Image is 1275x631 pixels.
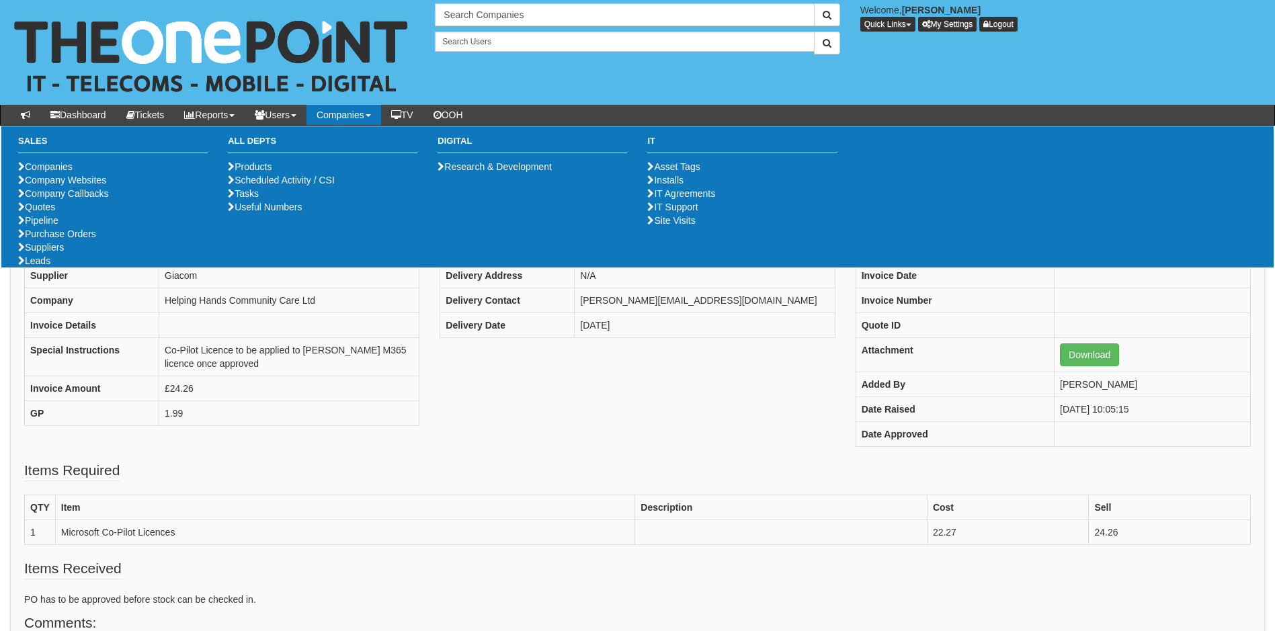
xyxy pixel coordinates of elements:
th: Invoice Amount [25,376,159,401]
a: Tickets [116,105,175,125]
a: Reports [174,105,245,125]
div: Welcome, [850,3,1275,32]
a: TV [381,105,423,125]
legend: Items Required [24,460,120,481]
a: Pipeline [18,215,58,226]
th: Sell [1089,495,1251,520]
a: Companies [306,105,381,125]
th: Item [55,495,635,520]
a: Installs [647,175,684,185]
th: Invoice Details [25,313,159,338]
td: £24.26 [159,376,419,401]
td: [PERSON_NAME] [1055,372,1251,397]
td: 22.27 [927,520,1089,545]
a: Scheduled Activity / CSI [228,175,335,185]
a: Leads [18,255,50,266]
a: Useful Numbers [228,202,302,212]
a: Logout [979,17,1018,32]
td: Microsoft Co-Pilot Licences [55,520,635,545]
a: Site Visits [647,215,695,226]
th: Added By [856,372,1054,397]
a: Products [228,161,272,172]
td: [DATE] 10:05:15 [1055,397,1251,422]
input: Search Users [435,32,814,52]
th: Special Instructions [25,338,159,376]
a: My Settings [918,17,977,32]
th: Delivery Contact [440,288,575,313]
td: 24.26 [1089,520,1251,545]
a: Asset Tags [647,161,700,172]
th: Supplier [25,263,159,288]
a: Company Websites [18,175,106,185]
th: Attachment [856,338,1054,372]
th: Description [635,495,928,520]
td: 1 [25,520,56,545]
td: N/A [575,263,835,288]
td: [DATE] [575,313,835,338]
a: Dashboard [40,105,116,125]
a: Download [1060,343,1119,366]
th: Company [25,288,159,313]
h3: IT [647,136,837,153]
h3: All Depts [228,136,417,153]
a: Purchase Orders [18,228,96,239]
th: Date Approved [856,422,1054,447]
th: Delivery Address [440,263,575,288]
a: Suppliers [18,242,64,253]
td: Helping Hands Community Care Ltd [159,288,419,313]
a: OOH [423,105,473,125]
th: Invoice Number [856,288,1054,313]
a: Company Callbacks [18,188,109,199]
td: 1.99 [159,401,419,426]
input: Search Companies [435,3,814,26]
td: Co-Pilot Licence to be applied to [PERSON_NAME] M365 licence once approved [159,338,419,376]
th: Date Raised [856,397,1054,422]
h3: Digital [438,136,627,153]
h3: Sales [18,136,208,153]
th: Quote ID [856,313,1054,338]
td: [PERSON_NAME][EMAIL_ADDRESS][DOMAIN_NAME] [575,288,835,313]
a: Users [245,105,306,125]
a: IT Support [647,202,698,212]
button: Quick Links [860,17,915,32]
a: Companies [18,161,73,172]
a: IT Agreements [647,188,715,199]
legend: Items Received [24,558,122,579]
th: Cost [927,495,1089,520]
p: PO has to be approved before stock can be checked in. [24,593,1251,606]
th: GP [25,401,159,426]
th: Delivery Date [440,313,575,338]
a: Quotes [18,202,55,212]
th: Invoice Date [856,263,1054,288]
a: Research & Development [438,161,552,172]
th: QTY [25,495,56,520]
b: [PERSON_NAME] [902,5,981,15]
a: Tasks [228,188,259,199]
td: Giacom [159,263,419,288]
